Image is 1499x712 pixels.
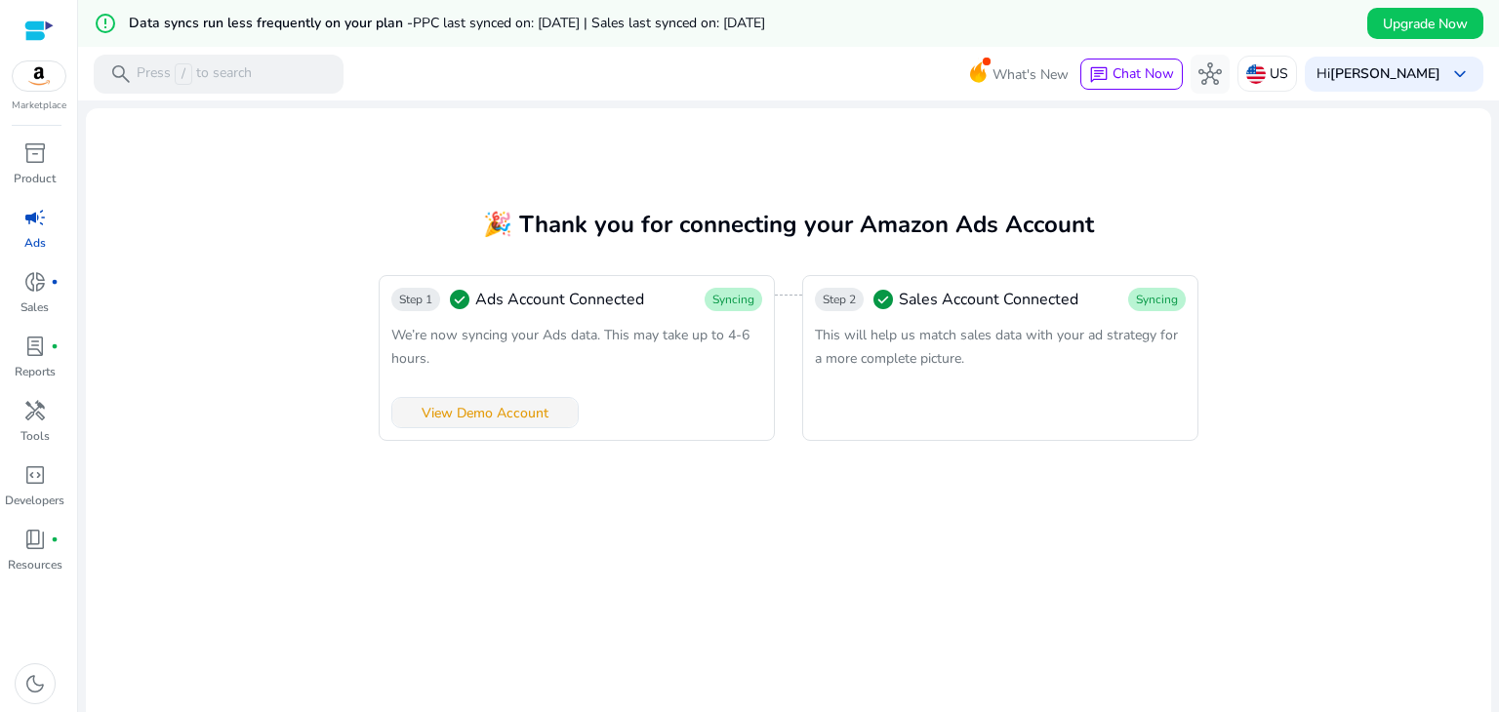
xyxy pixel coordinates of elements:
span: chat [1089,65,1109,85]
span: code_blocks [23,463,47,487]
span: fiber_manual_record [51,535,59,543]
h5: Data syncs run less frequently on your plan - [129,16,765,32]
p: Reports [15,363,56,380]
span: 🎉 Thank you for connecting your Amazon Ads Account [483,209,1094,240]
span: Upgrade Now [1383,14,1468,34]
mat-icon: error_outline [94,12,117,35]
span: campaign [23,206,47,229]
p: Marketplace [12,99,66,113]
span: View Demo Account [422,403,548,423]
button: hub [1191,55,1230,94]
p: Developers [5,492,64,509]
span: hub [1198,62,1222,86]
button: View Demo Account [391,397,579,428]
img: us.svg [1246,64,1266,84]
p: Tools [20,427,50,445]
p: US [1270,57,1288,91]
span: Sales Account Connected [899,288,1078,311]
span: donut_small [23,270,47,294]
span: inventory_2 [23,141,47,165]
button: chatChat Now [1080,59,1183,90]
b: [PERSON_NAME] [1330,64,1440,83]
p: Product [14,170,56,187]
span: Syncing [1136,292,1178,307]
span: handyman [23,399,47,422]
p: Press to search [137,63,252,85]
span: search [109,62,133,86]
button: Upgrade Now [1367,8,1483,39]
p: Sales [20,298,49,316]
span: What's New [993,58,1069,92]
span: Step 1 [399,292,432,307]
span: check_circle [871,288,895,311]
span: lab_profile [23,335,47,358]
p: Hi [1317,67,1440,81]
p: Ads [24,234,46,252]
span: fiber_manual_record [51,342,59,350]
span: book_4 [23,528,47,551]
span: We’re now syncing your Ads data. This may take up to 4-6 hours. [391,326,749,368]
p: Resources [8,556,62,574]
span: fiber_manual_record [51,278,59,286]
img: amazon.svg [13,61,65,91]
span: Step 2 [823,292,856,307]
span: Syncing [712,292,754,307]
span: Chat Now [1113,64,1174,83]
span: check_circle [448,288,471,311]
span: Ads Account Connected [475,288,644,311]
span: This will help us match sales data with your ad strategy for a more complete picture. [815,326,1178,368]
span: PPC last synced on: [DATE] | Sales last synced on: [DATE] [413,14,765,32]
span: dark_mode [23,672,47,695]
span: / [175,63,192,85]
span: keyboard_arrow_down [1448,62,1472,86]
